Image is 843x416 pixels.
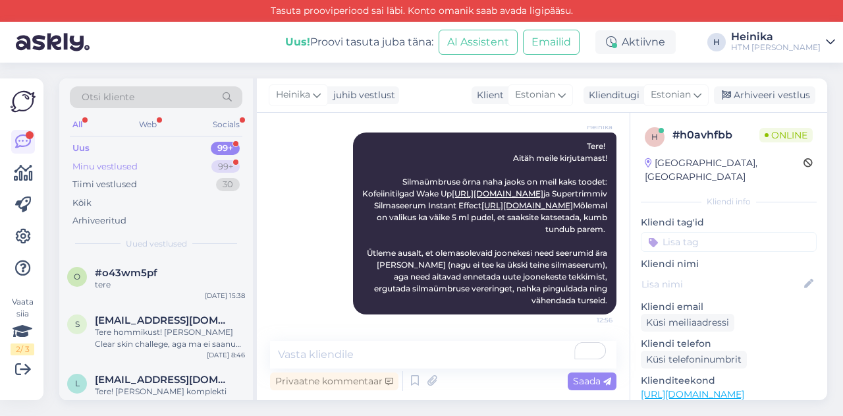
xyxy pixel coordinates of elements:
[731,32,835,53] a: HeinikaHTM [PERSON_NAME]
[439,30,518,55] button: AI Assistent
[70,116,85,133] div: All
[72,142,90,155] div: Uus
[72,214,126,227] div: Arhiveeritud
[95,279,245,291] div: tere
[481,200,573,210] a: [URL][DOMAIN_NAME]
[216,178,240,191] div: 30
[75,319,80,329] span: s
[270,372,398,390] div: Privaatne kommentaar
[641,300,817,314] p: Kliendi email
[136,116,159,133] div: Web
[641,257,817,271] p: Kliendi nimi
[573,375,611,387] span: Saada
[95,386,245,409] div: Tere! [PERSON_NAME] komplekti kätte, aga minuni pole jõudnud veel tänane video, mis pidi tulema ü...
[584,88,639,102] div: Klienditugi
[641,277,802,291] input: Lisa nimi
[285,34,433,50] div: Proovi tasuta juba täna:
[328,88,395,102] div: juhib vestlust
[207,350,245,360] div: [DATE] 8:46
[126,238,187,250] span: Uued vestlused
[641,196,817,208] div: Kliendi info
[276,88,310,102] span: Heinika
[74,272,80,282] span: o
[641,216,817,229] p: Kliendi tag'id
[452,189,543,198] a: [URL][DOMAIN_NAME]
[72,196,92,210] div: Kõik
[641,351,747,369] div: Küsi telefoninumbrit
[11,296,34,355] div: Vaata siia
[211,160,240,173] div: 99+
[72,160,138,173] div: Minu vestlused
[714,86,815,104] div: Arhiveeri vestlus
[270,341,616,369] textarea: To enrich screen reader interactions, please activate Accessibility in Grammarly extension settings
[651,132,658,142] span: h
[563,315,612,325] span: 12:56
[707,33,726,51] div: H
[210,116,242,133] div: Socials
[72,178,137,191] div: Tiimi vestlused
[641,374,817,388] p: Klienditeekond
[595,30,676,54] div: Aktiivne
[563,122,612,132] span: Heinika
[759,128,813,142] span: Online
[285,36,310,48] b: Uus!
[95,326,245,350] div: Tere hommikust! [PERSON_NAME] Clear skin challege, aga ma ei saanud eile videot meilile!
[11,89,36,114] img: Askly Logo
[11,343,34,355] div: 2 / 3
[641,314,734,332] div: Küsi meiliaadressi
[82,90,134,104] span: Otsi kliente
[672,127,759,143] div: # h0avhfbb
[472,88,504,102] div: Klient
[641,388,744,400] a: [URL][DOMAIN_NAME]
[731,42,821,53] div: HTM [PERSON_NAME]
[641,232,817,252] input: Lisa tag
[95,314,232,326] span: sirje.puusepp2@mail.ee
[75,378,80,388] span: l
[731,32,821,42] div: Heinika
[641,337,817,351] p: Kliendi telefon
[205,291,245,301] div: [DATE] 15:38
[211,142,240,155] div: 99+
[515,88,555,102] span: Estonian
[651,88,691,102] span: Estonian
[95,267,157,279] span: #o43wm5pf
[95,374,232,386] span: ly.kotkas@gmail.com
[523,30,580,55] button: Emailid
[645,156,803,184] div: [GEOGRAPHIC_DATA], [GEOGRAPHIC_DATA]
